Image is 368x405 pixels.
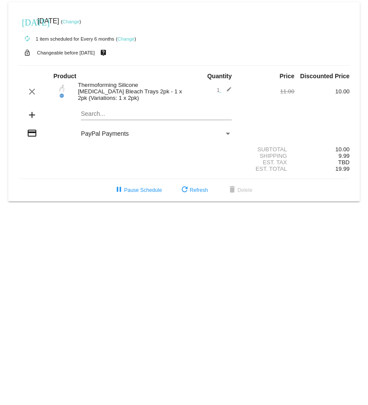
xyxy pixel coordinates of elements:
[179,187,208,193] span: Refresh
[37,50,95,55] small: Changeable before [DATE]
[217,87,232,93] span: 1
[22,34,32,44] mat-icon: autorenew
[37,17,59,25] span: [DATE]
[22,16,32,27] mat-icon: [DATE]
[300,73,349,80] strong: Discounted Price
[173,182,215,198] button: Refresh
[339,153,350,159] span: 9.99
[338,159,349,166] span: TBD
[207,73,232,80] strong: Quantity
[335,166,349,172] span: 19.99
[107,182,169,198] button: Pause Schedule
[239,159,294,166] div: Est. Tax
[294,88,350,95] div: 10.00
[74,82,184,101] div: Thermoforming Silicone [MEDICAL_DATA] Bleach Trays 2pk - 1 x 2pk (Variations: 1 x 2pk)
[61,19,81,24] small: ( )
[114,185,124,195] mat-icon: pause
[98,47,109,58] mat-icon: live_help
[227,187,253,193] span: Delete
[27,86,37,97] mat-icon: clear
[81,130,232,137] mat-select: Payment Method
[62,19,79,24] a: Change
[81,130,129,137] span: PayPal Payments
[280,73,294,80] strong: Price
[239,166,294,172] div: Est. Total
[19,36,115,41] small: 1 item scheduled for Every 6 months
[116,36,136,41] small: ( )
[239,146,294,153] div: Subtotal
[114,187,162,193] span: Pause Schedule
[27,110,37,120] mat-icon: add
[54,73,77,80] strong: Product
[81,111,232,118] input: Search...
[239,88,294,95] div: 11.00
[294,146,350,153] div: 10.00
[22,47,32,58] mat-icon: lock_open
[54,82,71,99] img: WT-THERMO2-1-copy.jpg
[220,182,259,198] button: Delete
[227,185,237,195] mat-icon: delete
[27,128,37,138] mat-icon: credit_card
[239,153,294,159] div: Shipping
[179,185,190,195] mat-icon: refresh
[221,86,232,97] mat-icon: edit
[118,36,134,41] a: Change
